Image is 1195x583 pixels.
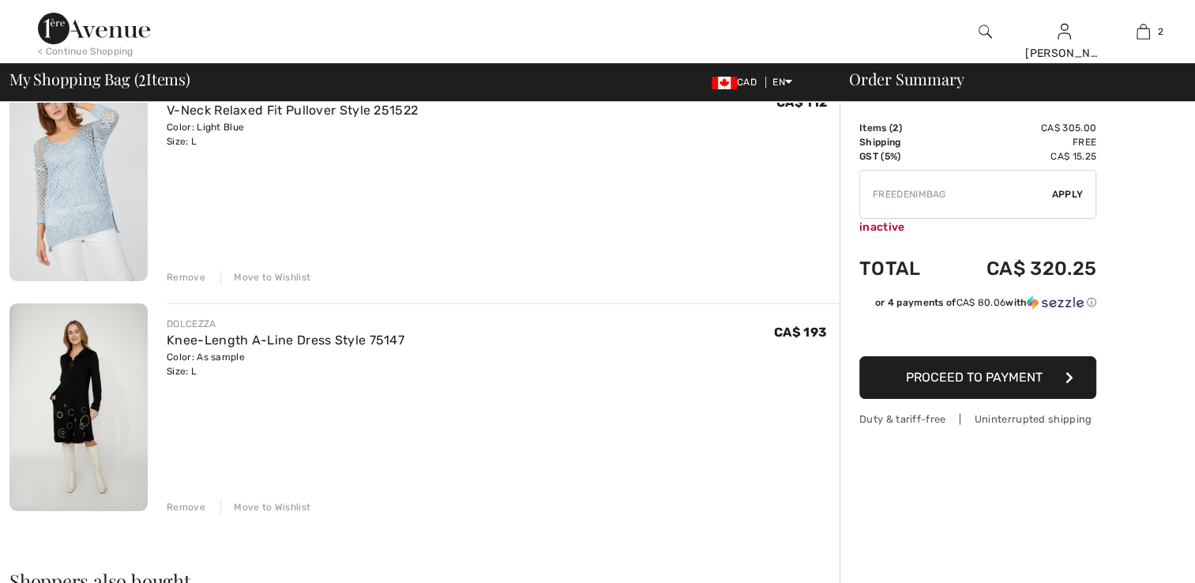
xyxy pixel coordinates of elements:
[1025,45,1103,62] div: [PERSON_NAME]
[38,44,133,58] div: < Continue Shopping
[859,135,944,149] td: Shipping
[859,412,1096,427] div: Duty & tariff-free | Uninterrupted shipping
[167,317,404,331] div: DOLCEZZA
[944,121,1096,135] td: CA$ 305.00
[956,297,1005,308] span: CA$ 80.06
[9,303,148,511] img: Knee-Length A-Line Dress Style 75147
[776,95,827,110] span: CA$ 112
[167,120,418,149] div: Color: Light Blue Size: L
[220,270,310,284] div: Move to Wishlist
[772,77,792,88] span: EN
[167,500,205,514] div: Remove
[712,77,737,89] img: Canadian Dollar
[1058,24,1071,39] a: Sign In
[859,242,944,295] td: Total
[1058,22,1071,41] img: My Info
[1052,187,1084,201] span: Apply
[9,73,148,281] img: V-Neck Relaxed Fit Pullover Style 251522
[979,22,992,41] img: search the website
[1158,24,1163,39] span: 2
[875,295,1096,310] div: or 4 payments of with
[138,67,146,88] span: 2
[167,350,404,378] div: Color: As sample Size: L
[859,219,1096,235] div: inactive
[859,315,1096,351] iframe: PayPal-paypal
[944,149,1096,164] td: CA$ 15.25
[774,325,827,340] span: CA$ 193
[859,356,1096,399] button: Proceed to Payment
[859,149,944,164] td: GST (5%)
[944,242,1096,295] td: CA$ 320.25
[1027,295,1084,310] img: Sezzle
[859,121,944,135] td: Items ( )
[860,171,1052,218] input: Promo code
[167,270,205,284] div: Remove
[220,500,310,514] div: Move to Wishlist
[1137,22,1150,41] img: My Bag
[906,370,1043,385] span: Proceed to Payment
[1104,22,1182,41] a: 2
[167,333,404,348] a: Knee-Length A-Line Dress Style 75147
[892,122,898,134] span: 2
[830,71,1186,87] div: Order Summary
[38,13,150,44] img: 1ère Avenue
[944,135,1096,149] td: Free
[712,77,763,88] span: CAD
[9,71,190,87] span: My Shopping Bag ( Items)
[859,295,1096,315] div: or 4 payments ofCA$ 80.06withSezzle Click to learn more about Sezzle
[167,103,418,118] a: V-Neck Relaxed Fit Pullover Style 251522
